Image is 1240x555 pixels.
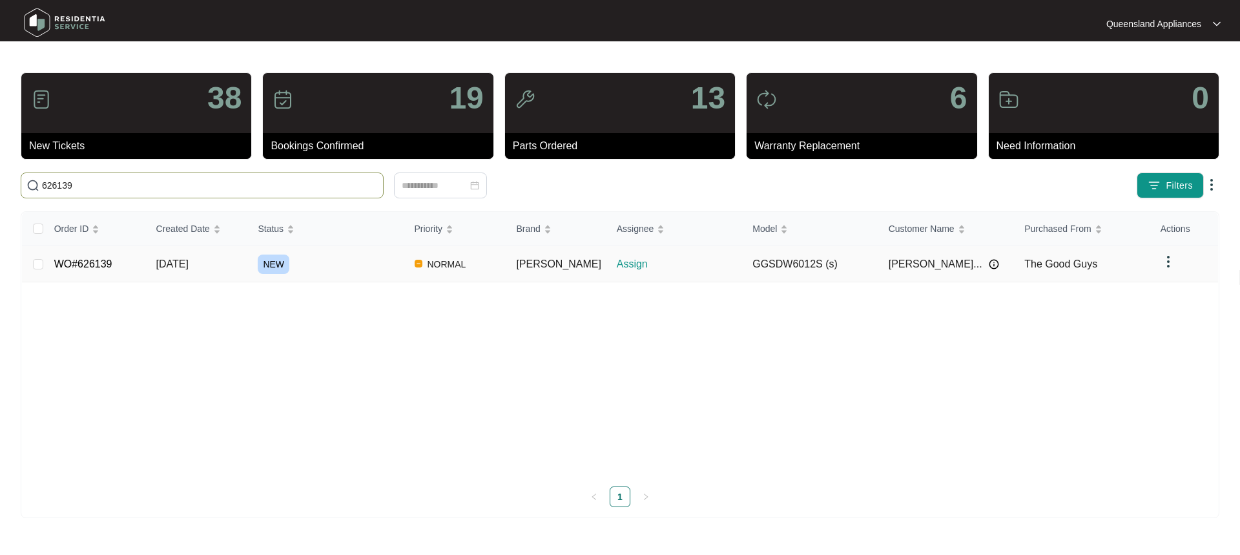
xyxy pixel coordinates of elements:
th: Actions [1150,212,1218,246]
button: filter iconFilters [1137,173,1204,198]
th: Model [742,212,878,246]
img: Info icon [989,259,999,269]
p: 19 [449,83,483,114]
span: Model [752,222,777,236]
th: Created Date [146,212,248,246]
p: 38 [207,83,242,114]
p: Parts Ordered [513,138,735,154]
li: Next Page [635,487,656,507]
img: icon [998,89,1019,110]
span: Filters [1166,179,1193,193]
p: Warranty Replacement [754,138,976,154]
span: Created Date [156,222,210,236]
img: Vercel Logo [415,260,422,267]
img: filter icon [1148,179,1161,192]
p: Bookings Confirmed [271,138,493,154]
img: icon [31,89,52,110]
li: Previous Page [584,487,604,507]
img: icon [273,89,293,110]
th: Assignee [606,212,743,246]
span: Brand [516,222,540,236]
img: icon [756,89,777,110]
p: 13 [691,83,725,114]
button: left [584,487,604,507]
img: residentia service logo [19,3,110,42]
span: Customer Name [889,222,955,236]
span: right [642,493,650,501]
p: New Tickets [29,138,251,154]
th: Customer Name [878,212,1015,246]
th: Brand [506,212,606,246]
p: 0 [1192,83,1209,114]
img: dropdown arrow [1204,177,1219,193]
span: [PERSON_NAME] [516,258,601,269]
span: Priority [415,222,443,236]
span: NEW [258,255,289,274]
span: [DATE] [156,258,189,269]
span: Status [258,222,284,236]
span: Order ID [54,222,89,236]
button: right [635,487,656,507]
th: Purchased From [1014,212,1150,246]
th: Priority [404,212,506,246]
a: 1 [610,487,630,507]
span: The Good Guys [1024,258,1097,269]
p: Assign [617,257,743,272]
span: Assignee [617,222,654,236]
span: Purchased From [1024,222,1091,236]
th: Status [247,212,404,246]
img: dropdown arrow [1161,254,1176,269]
p: 6 [950,83,967,114]
th: Order ID [44,212,146,246]
td: GGSDW6012S (s) [742,246,878,282]
p: Need Information [997,138,1219,154]
input: Search by Order Id, Assignee Name, Customer Name, Brand and Model [42,178,378,193]
img: search-icon [26,179,39,192]
li: 1 [610,487,630,507]
img: icon [515,89,535,110]
img: dropdown arrow [1213,21,1221,27]
span: NORMAL [422,257,471,272]
p: Queensland Appliances [1106,17,1201,30]
a: WO#626139 [54,258,112,269]
span: left [590,493,598,501]
span: [PERSON_NAME]... [889,257,982,272]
